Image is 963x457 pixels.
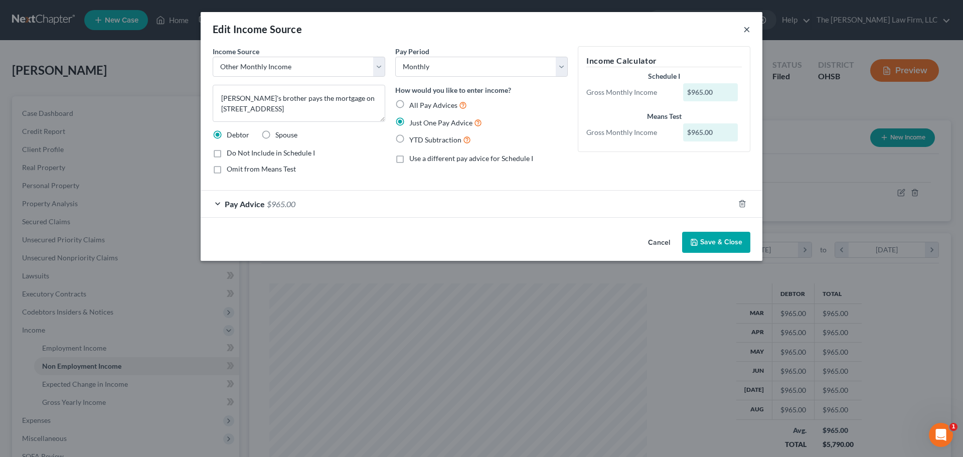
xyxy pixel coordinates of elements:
[227,148,315,157] span: Do Not Include in Schedule I
[743,23,750,35] button: ×
[683,123,738,141] div: $965.00
[213,22,302,36] div: Edit Income Source
[949,423,957,431] span: 1
[640,233,678,253] button: Cancel
[395,46,429,57] label: Pay Period
[409,118,472,127] span: Just One Pay Advice
[227,130,249,139] span: Debtor
[227,165,296,173] span: Omit from Means Test
[581,127,678,137] div: Gross Monthly Income
[225,199,265,209] span: Pay Advice
[586,71,742,81] div: Schedule I
[581,87,678,97] div: Gross Monthly Income
[267,199,295,209] span: $965.00
[409,101,457,109] span: All Pay Advices
[395,85,511,95] label: How would you like to enter income?
[683,83,738,101] div: $965.00
[586,55,742,67] h5: Income Calculator
[275,130,297,139] span: Spouse
[409,154,533,163] span: Use a different pay advice for Schedule I
[682,232,750,253] button: Save & Close
[586,111,742,121] div: Means Test
[409,135,461,144] span: YTD Subtraction
[929,423,953,447] iframe: Intercom live chat
[213,47,259,56] span: Income Source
